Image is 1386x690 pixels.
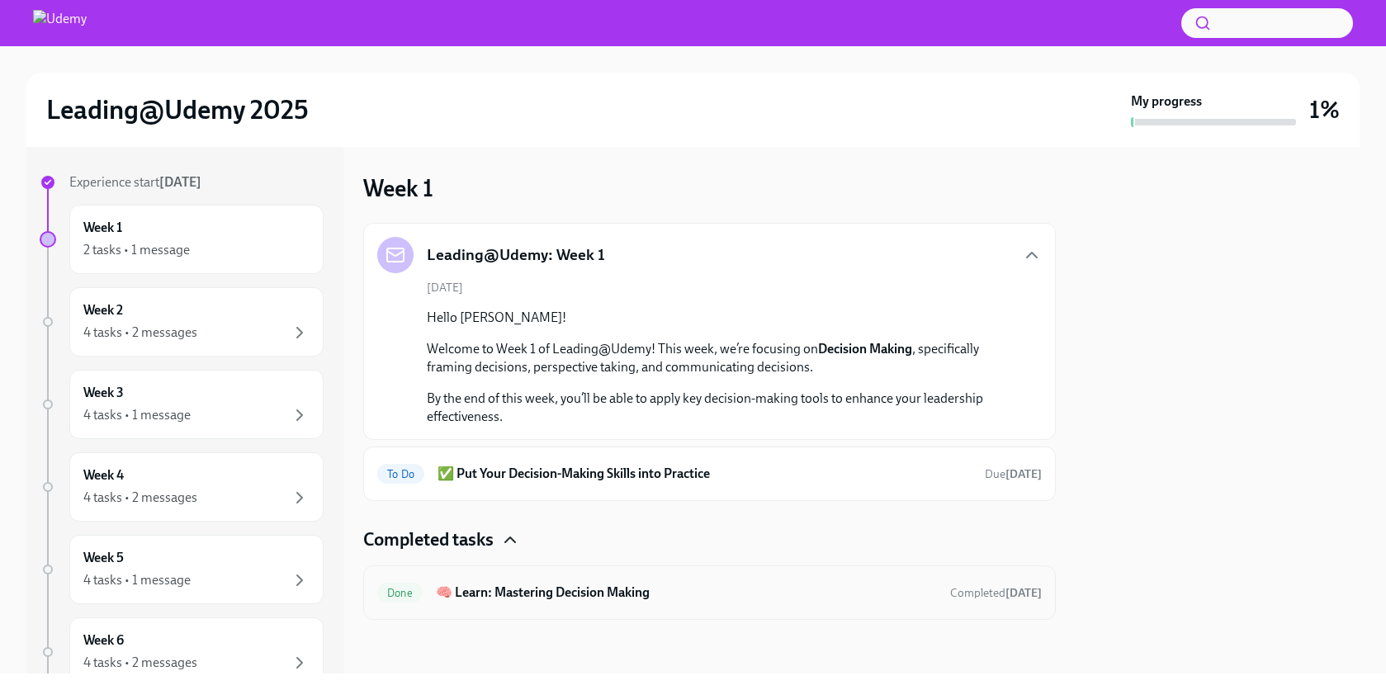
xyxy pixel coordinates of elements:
[363,527,1056,552] div: Completed tasks
[83,301,123,319] h6: Week 2
[40,535,324,604] a: Week 54 tasks • 1 message
[40,173,324,191] a: Experience start[DATE]
[436,584,937,602] h6: 🧠 Learn: Mastering Decision Making
[83,571,191,589] div: 4 tasks • 1 message
[69,174,201,190] span: Experience start
[83,654,197,672] div: 4 tasks • 2 messages
[427,309,1015,327] p: Hello [PERSON_NAME]!
[818,341,912,357] strong: Decision Making
[438,465,972,483] h6: ✅ Put Your Decision-Making Skills into Practice
[950,586,1042,600] span: Completed
[1131,92,1202,111] strong: My progress
[40,205,324,274] a: Week 12 tasks • 1 message
[985,467,1042,481] span: Due
[950,585,1042,601] span: September 15th, 2025 17:21
[377,461,1042,487] a: To Do✅ Put Your Decision-Making Skills into PracticeDue[DATE]
[83,631,124,650] h6: Week 6
[377,579,1042,606] a: Done🧠 Learn: Mastering Decision MakingCompleted[DATE]
[83,384,124,402] h6: Week 3
[46,93,309,126] h2: Leading@Udemy 2025
[159,174,201,190] strong: [DATE]
[83,549,124,567] h6: Week 5
[363,173,433,203] h3: Week 1
[40,370,324,439] a: Week 34 tasks • 1 message
[83,324,197,342] div: 4 tasks • 2 messages
[427,390,1015,426] p: By the end of this week, you’ll be able to apply key decision-making tools to enhance your leader...
[427,244,605,266] h5: Leading@Udemy: Week 1
[1005,586,1042,600] strong: [DATE]
[83,489,197,507] div: 4 tasks • 2 messages
[40,287,324,357] a: Week 24 tasks • 2 messages
[427,280,463,295] span: [DATE]
[985,466,1042,482] span: September 19th, 2025 10:00
[40,617,324,687] a: Week 64 tasks • 2 messages
[83,219,122,237] h6: Week 1
[1005,467,1042,481] strong: [DATE]
[377,468,424,480] span: To Do
[83,241,190,259] div: 2 tasks • 1 message
[377,587,423,599] span: Done
[83,466,124,484] h6: Week 4
[427,340,1015,376] p: Welcome to Week 1 of Leading@Udemy! This week, we’re focusing on , specifically framing decisions...
[40,452,324,522] a: Week 44 tasks • 2 messages
[363,527,494,552] h4: Completed tasks
[33,10,87,36] img: Udemy
[1309,95,1340,125] h3: 1%
[83,406,191,424] div: 4 tasks • 1 message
